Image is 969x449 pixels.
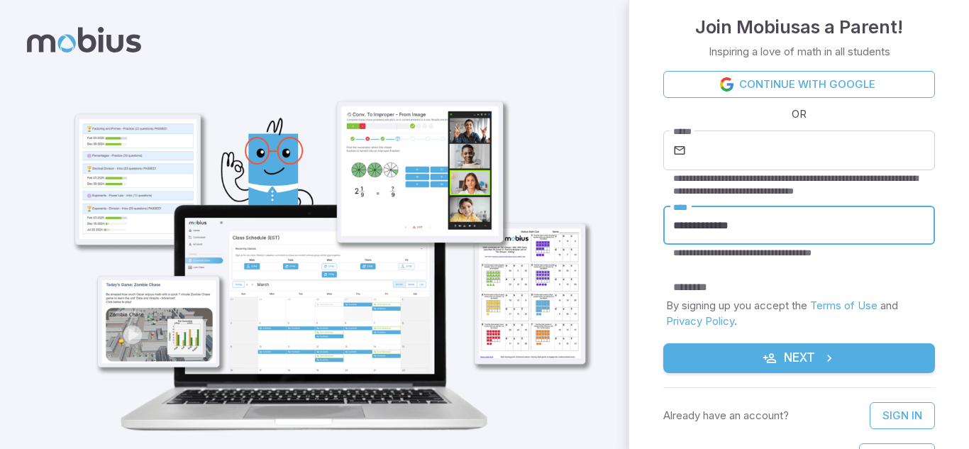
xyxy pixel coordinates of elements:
[666,298,932,329] p: By signing up you accept the and .
[663,71,935,98] a: Continue with Google
[695,13,903,41] h4: Join Mobius as a Parent !
[663,343,935,373] button: Next
[666,314,734,328] a: Privacy Policy
[47,40,604,448] img: parent_1-illustration
[663,408,789,423] p: Already have an account?
[810,299,877,312] a: Terms of Use
[870,402,935,429] a: Sign In
[788,106,810,122] span: OR
[709,44,890,60] p: Inspiring a love of math in all students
